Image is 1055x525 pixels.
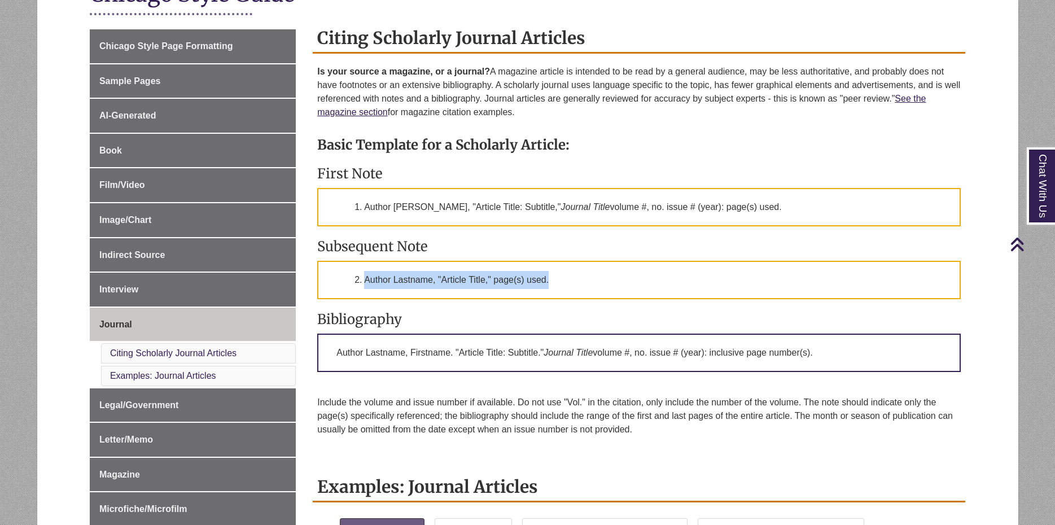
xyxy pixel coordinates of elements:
span: Image/Chart [99,215,151,225]
h3: Bibliography [317,310,961,328]
a: Image/Chart [90,203,296,237]
a: See the magazine section [317,94,926,117]
span: Legal/Government [99,400,178,410]
strong: Is your source a magazine, or a journal? [317,67,490,76]
a: Letter/Memo [90,423,296,457]
span: Magazine [99,470,140,479]
a: Book [90,134,296,168]
a: Examples: Journal Articles [110,371,216,380]
a: Magazine [90,458,296,492]
a: Interview [90,273,296,307]
span: Interview [99,285,138,294]
a: AI-Generated [90,99,296,133]
em: Journal Title [561,202,610,212]
strong: Basic Template for a Scholarly Article: [317,136,570,154]
h3: First Note [317,165,961,182]
span: Sample Pages [99,76,161,86]
a: Legal/Government [90,388,296,422]
p: 1. Author [PERSON_NAME], "Article Title: Subtitle," volume #, no. issue # (year): page(s) used. [317,188,961,226]
a: Journal [90,308,296,342]
p: Include the volume and issue number if available. Do not use "Vol." in the citation, only include... [317,396,961,436]
span: AI-Generated [99,111,156,120]
a: Sample Pages [90,64,296,98]
em: Journal Title [544,348,593,357]
a: Chicago Style Page Formatting [90,29,296,63]
h2: Citing Scholarly Journal Articles [313,24,965,54]
p: A magazine article is intended to be read by a general audience, may be less authoritative, and p... [317,65,961,119]
span: Journal [99,320,132,329]
a: Back to Top [1010,237,1052,252]
p: 2. Author Lastname, "Article Title," page(s) used. [317,261,961,299]
h2: Examples: Journal Articles [313,473,965,502]
span: Book [99,146,122,155]
span: Letter/Memo [99,435,153,444]
a: Indirect Source [90,238,296,272]
p: Author Lastname, Firstname. "Article Title: Subtitle." volume #, no. issue # (year): inclusive pa... [317,334,961,372]
span: Indirect Source [99,250,165,260]
span: Chicago Style Page Formatting [99,41,233,51]
a: Film/Video [90,168,296,202]
h3: Subsequent Note [317,238,961,255]
span: Film/Video [99,180,145,190]
span: Microfiche/Microfilm [99,504,187,514]
a: Citing Scholarly Journal Articles [110,348,237,358]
